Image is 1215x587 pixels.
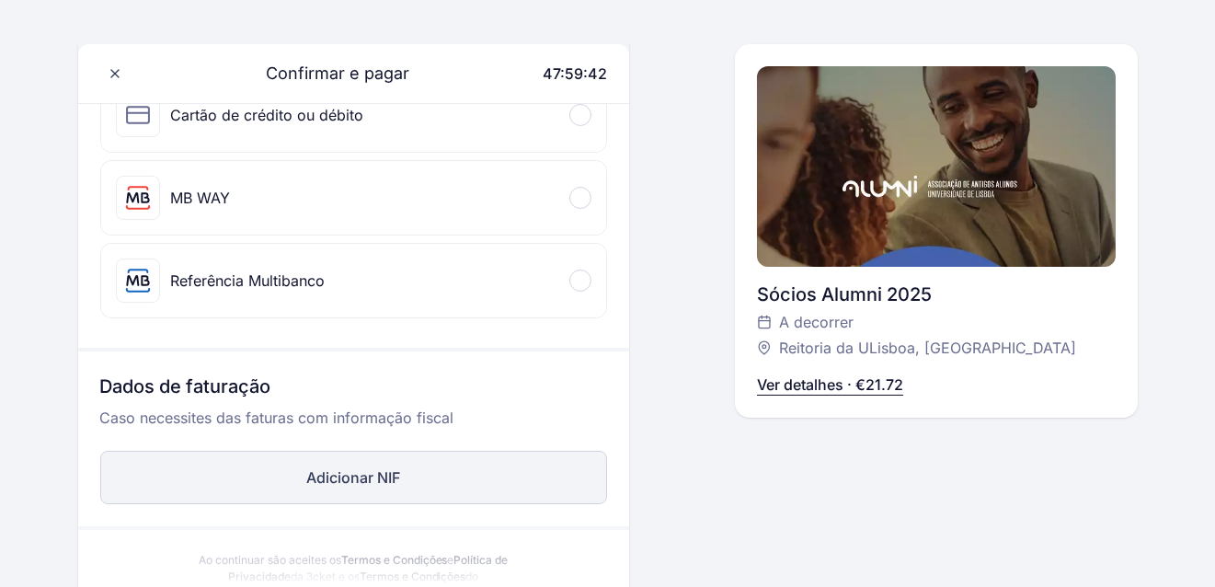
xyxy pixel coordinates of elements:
[779,311,854,333] span: A decorrer
[171,187,231,209] div: MB WAY
[543,64,607,83] span: 47:59:42
[360,570,466,583] a: Termos e Condições
[757,374,903,396] p: Ver detalhes · €21.72
[171,270,326,292] div: Referência Multibanco
[171,104,364,126] div: Cartão de crédito ou débito
[757,282,1116,307] div: Sócios Alumni 2025
[244,61,409,86] span: Confirmar e pagar
[100,374,607,407] h3: Dados de faturação
[100,451,607,504] button: Adicionar NIF
[100,407,607,443] p: Caso necessites das faturas com informação fiscal
[341,553,448,567] a: Termos e Condições
[779,337,1076,359] span: Reitoria da ULisboa, [GEOGRAPHIC_DATA]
